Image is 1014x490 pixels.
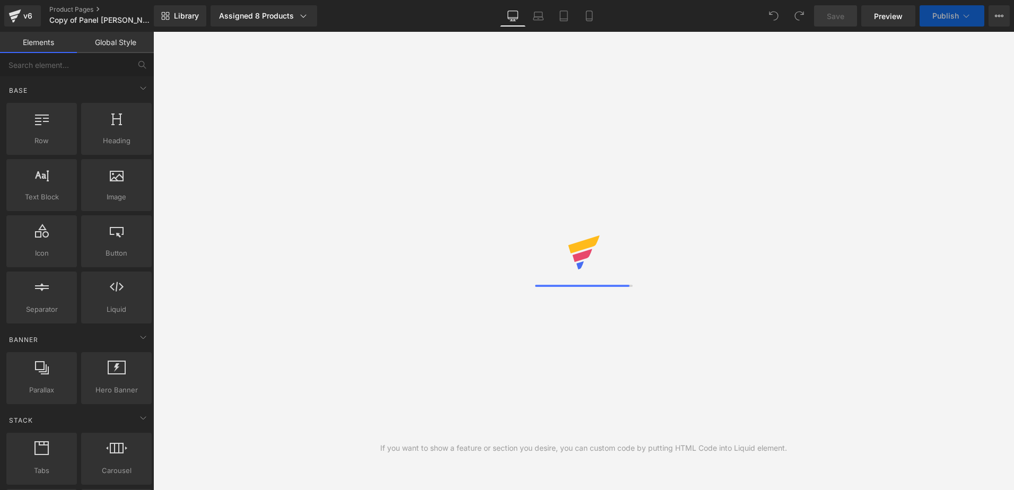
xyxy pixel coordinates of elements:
span: Hero Banner [84,384,148,396]
span: Heading [84,135,148,146]
span: Icon [10,248,74,259]
a: Tablet [551,5,576,27]
span: Carousel [84,465,148,476]
span: Copy of Panel [PERSON_NAME] 10 METROS 2 en uso [49,16,151,24]
a: Product Pages [49,5,171,14]
span: Parallax [10,384,74,396]
span: Library [174,11,199,21]
span: Separator [10,304,74,315]
a: Global Style [77,32,154,53]
span: Stack [8,415,34,425]
button: More [989,5,1010,27]
button: Redo [789,5,810,27]
a: Mobile [576,5,602,27]
span: Text Block [10,191,74,203]
span: Button [84,248,148,259]
div: If you want to show a feature or section you desire, you can custom code by putting HTML Code int... [380,442,787,454]
span: Save [827,11,844,22]
span: Base [8,85,29,95]
span: Liquid [84,304,148,315]
a: New Library [154,5,206,27]
button: Publish [920,5,984,27]
a: Laptop [526,5,551,27]
div: v6 [21,9,34,23]
span: Publish [932,12,959,20]
span: Image [84,191,148,203]
span: Tabs [10,465,74,476]
span: Banner [8,335,39,345]
div: Assigned 8 Products [219,11,309,21]
a: Preview [861,5,915,27]
a: Desktop [500,5,526,27]
span: Row [10,135,74,146]
span: Preview [874,11,903,22]
a: v6 [4,5,41,27]
button: Undo [763,5,784,27]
